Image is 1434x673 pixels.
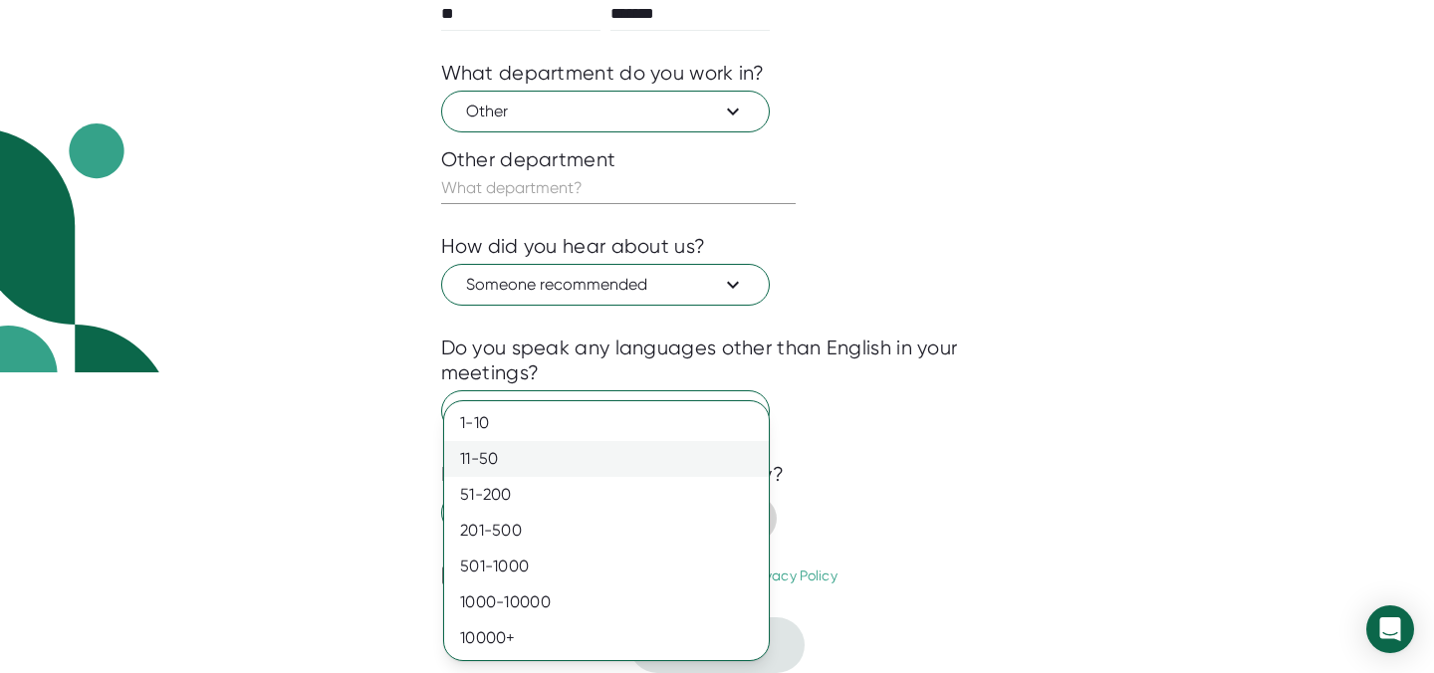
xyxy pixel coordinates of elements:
div: 501-1000 [444,549,769,584]
div: 201-500 [444,513,769,549]
div: 1-10 [444,405,769,441]
div: 11-50 [444,441,769,477]
div: 10000+ [444,620,769,656]
div: 1000-10000 [444,584,769,620]
div: 51-200 [444,477,769,513]
div: Open Intercom Messenger [1366,605,1414,653]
